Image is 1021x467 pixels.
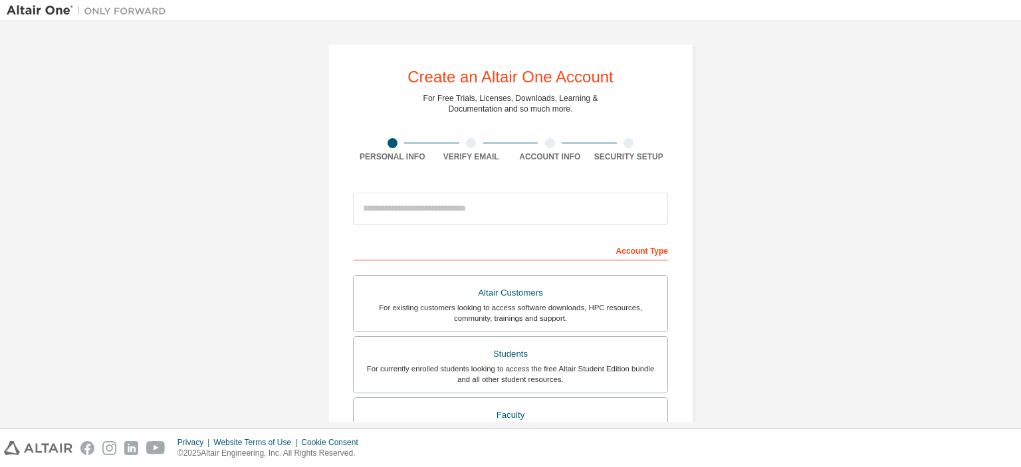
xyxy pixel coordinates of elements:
div: For currently enrolled students looking to access the free Altair Student Edition bundle and all ... [362,363,659,385]
div: Privacy [177,437,213,448]
div: Account Type [353,239,668,260]
div: Students [362,345,659,363]
div: Altair Customers [362,284,659,302]
div: For Free Trials, Licenses, Downloads, Learning & Documentation and so much more. [423,93,598,114]
div: For existing customers looking to access software downloads, HPC resources, community, trainings ... [362,302,659,324]
img: Altair One [7,4,173,17]
img: altair_logo.svg [4,441,72,455]
img: linkedin.svg [124,441,138,455]
div: Security Setup [590,151,669,162]
img: facebook.svg [80,441,94,455]
div: Personal Info [353,151,432,162]
div: Create an Altair One Account [407,69,614,85]
p: © 2025 Altair Engineering, Inc. All Rights Reserved. [177,448,366,459]
img: youtube.svg [146,441,166,455]
div: Website Terms of Use [213,437,301,448]
div: Verify Email [432,151,511,162]
div: Faculty [362,406,659,424]
div: Cookie Consent [301,437,366,448]
div: Account Info [510,151,590,162]
img: instagram.svg [102,441,116,455]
